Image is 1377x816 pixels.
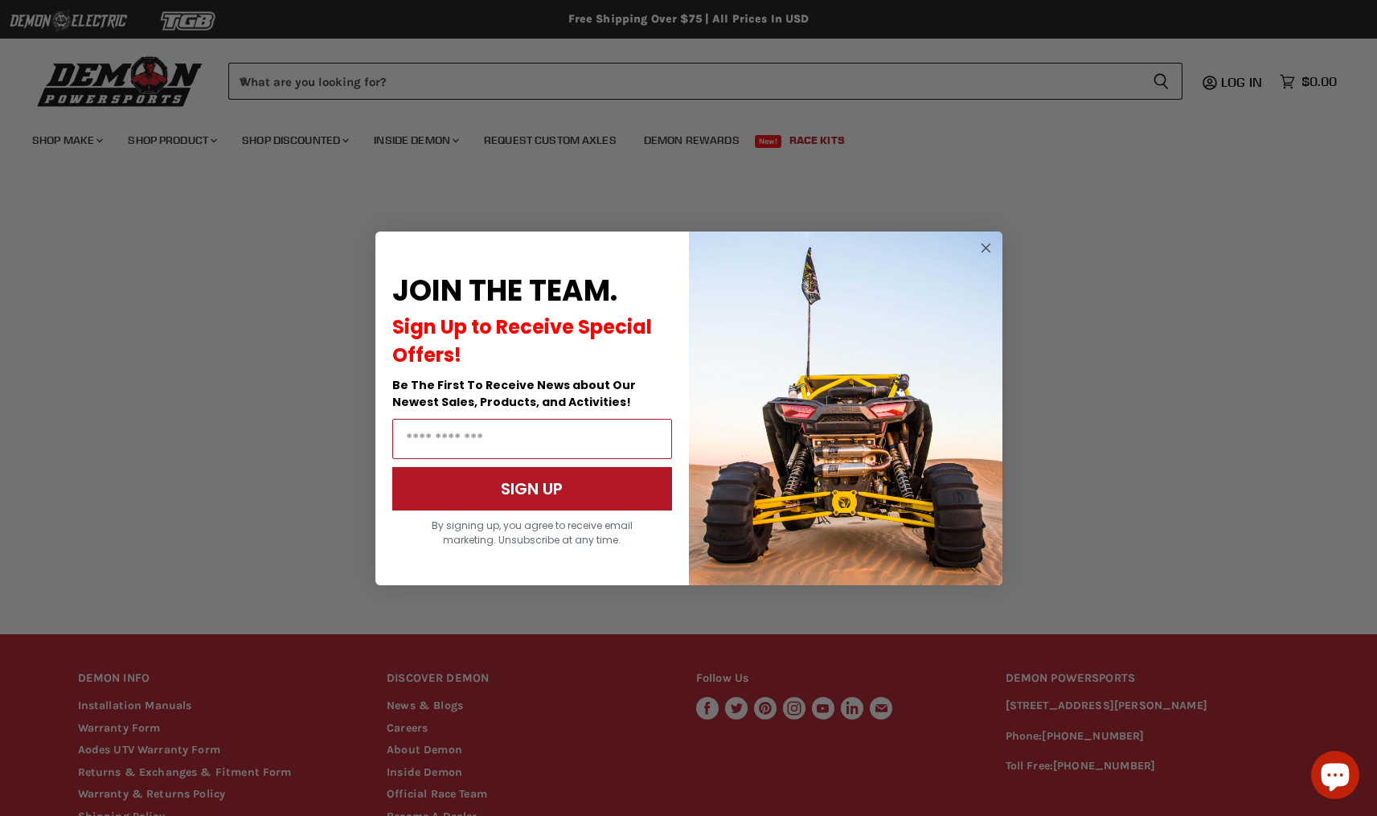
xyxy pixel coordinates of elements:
[392,467,672,511] button: SIGN UP
[392,270,617,311] span: JOIN THE TEAM.
[1306,751,1364,803] inbox-online-store-chat: Shopify online store chat
[392,377,636,410] span: Be The First To Receive News about Our Newest Sales, Products, and Activities!
[392,419,672,459] input: Email Address
[976,238,996,258] button: Close dialog
[392,314,652,368] span: Sign Up to Receive Special Offers!
[689,232,1002,585] img: a9095488-b6e7-41ba-879d-588abfab540b.jpeg
[432,519,633,547] span: By signing up, you agree to receive email marketing. Unsubscribe at any time.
